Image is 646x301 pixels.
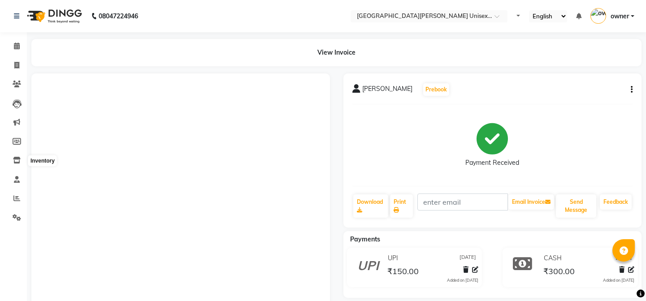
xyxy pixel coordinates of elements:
[417,193,508,211] input: enter email
[353,194,389,218] a: Download
[590,8,606,24] img: owner
[350,235,380,243] span: Payments
[556,194,596,218] button: Send Message
[603,277,634,284] div: Added on [DATE]
[611,12,629,21] span: owner
[600,194,632,210] a: Feedback
[508,194,554,210] button: Email Invoice
[387,266,419,279] span: ₹150.00
[390,194,413,218] a: Print
[388,254,398,263] span: UPI
[99,4,138,29] b: 08047224946
[465,158,519,168] div: Payment Received
[447,277,478,284] div: Added on [DATE]
[31,39,642,66] div: View Invoice
[544,254,562,263] span: CASH
[543,266,575,279] span: ₹300.00
[28,155,57,166] div: Inventory
[23,4,84,29] img: logo
[362,84,412,97] span: [PERSON_NAME]
[460,254,476,263] span: [DATE]
[423,83,449,96] button: Prebook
